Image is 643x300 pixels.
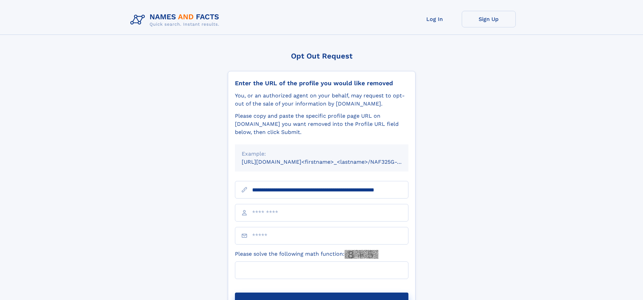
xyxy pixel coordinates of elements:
[462,11,516,27] a: Sign Up
[235,250,378,259] label: Please solve the following math function:
[235,92,408,108] div: You, or an authorized agent on your behalf, may request to opt-out of the sale of your informatio...
[235,112,408,136] div: Please copy and paste the specific profile page URL on [DOMAIN_NAME] you want removed into the Pr...
[128,11,225,29] img: Logo Names and Facts
[242,159,421,165] small: [URL][DOMAIN_NAME]<firstname>_<lastname>/NAF325G-xxxxxxxx
[408,11,462,27] a: Log In
[242,150,402,158] div: Example:
[235,79,408,87] div: Enter the URL of the profile you would like removed
[228,52,416,60] div: Opt Out Request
